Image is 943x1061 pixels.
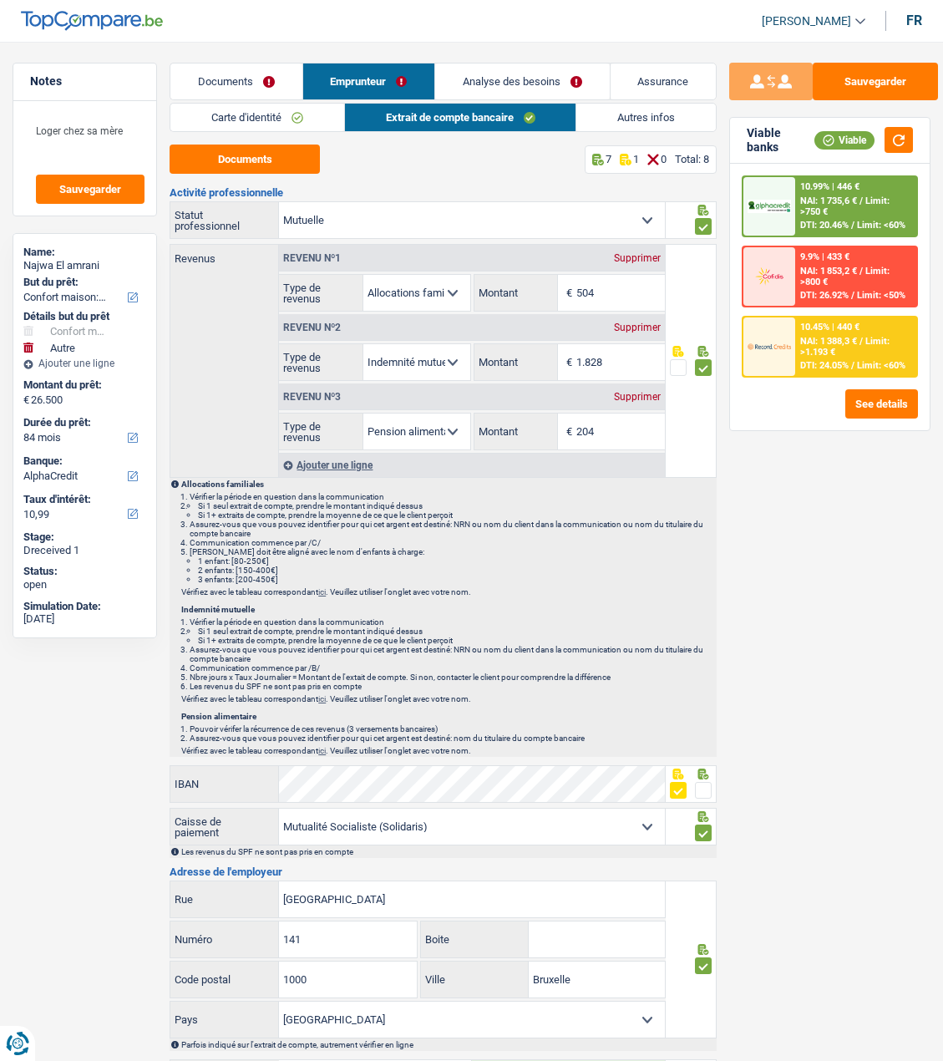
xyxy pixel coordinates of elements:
[23,393,29,407] span: €
[198,556,715,566] li: 1 enfant: [80-250€]
[800,336,890,358] span: Limit: >1.193 €
[800,360,849,371] span: DTI: 24.05%
[23,530,146,544] div: Stage:
[23,493,143,506] label: Taux d'intérêt:
[23,310,146,323] div: Détails but du prêt
[748,336,791,358] img: Record Credits
[170,202,279,238] label: Statut professionnel
[23,416,143,429] label: Durée du prêt:
[23,259,146,272] div: Najwa El amrani
[181,712,715,721] p: Pension alimentaire
[800,266,857,277] span: NAI: 1 853,2 €
[170,921,279,957] label: Numéro
[190,682,715,691] li: Les revenus du SPF ne sont pas pris en compte
[610,253,665,263] div: Supprimer
[421,921,528,957] label: Boite
[170,104,344,131] a: Carte d'identité
[59,184,121,195] span: Sauvegarder
[576,104,716,131] a: Autres infos
[748,8,865,35] a: [PERSON_NAME]
[279,275,362,311] label: Type de revenus
[170,866,717,877] h3: Adresse de l'employeur
[36,175,144,204] button: Sauvegarder
[800,181,859,192] div: 10.99% | 446 €
[23,544,146,557] div: Dreceived 1
[800,251,849,262] div: 9.9% | 433 €
[558,275,576,311] span: €
[859,195,863,206] span: /
[606,153,611,165] p: 7
[303,63,434,99] a: Emprunteur
[859,336,863,347] span: /
[851,290,854,301] span: /
[190,645,715,663] li: Assurez-vous que vous pouvez identifier pour qui cet argent est destiné: NRN ou nom du client dan...
[421,962,528,998] label: Ville
[318,746,326,755] a: ici
[558,414,576,449] span: €
[345,104,576,131] a: Extrait de compte bancaire
[800,336,857,347] span: NAI: 1 388,3 €
[190,492,715,501] li: Vérifier la période en question dans la communication
[23,454,143,468] label: Banque:
[198,636,715,645] li: Si 1+ extraits de compte, prendre la moyenne de ce que le client perçoit
[859,266,863,277] span: /
[181,746,715,755] p: Vérifiez avec le tableau correspondant . Veuillez utiliser l'onglet avec votre nom.
[170,145,320,174] button: Documents
[190,538,715,547] li: Communication commence par /C/
[800,266,890,287] span: Limit: >800 €
[318,694,326,703] a: ici
[23,246,146,259] div: Name:
[906,13,922,28] div: fr
[675,153,709,165] div: Total: 8
[23,565,146,578] div: Status:
[633,153,639,165] p: 1
[181,480,715,489] p: Allocations familiales
[558,344,576,380] span: €
[170,881,279,917] label: Rue
[800,195,857,206] span: NAI: 1 735,6 €
[23,358,146,369] div: Ajouter une ligne
[190,724,715,734] li: Pouvoir vérifer la récurrence de ces revenus (3 versements bancaires)
[800,322,859,333] div: 10.45% | 440 €
[800,195,890,217] span: Limit: >750 €
[610,322,665,333] div: Supprimer
[170,809,279,845] label: Caisse de paiement
[857,220,905,231] span: Limit: <60%
[857,360,905,371] span: Limit: <60%
[198,627,715,636] li: Si 1 seul extrait de compte, prendre le montant indiqué dessus
[748,266,791,287] img: Cofidis
[279,414,362,449] label: Type de revenus
[23,276,143,289] label: But du prêt:
[170,63,302,99] a: Documents
[474,414,558,449] label: Montant
[611,63,716,99] a: Assurance
[435,63,609,99] a: Analyse des besoins
[610,392,665,402] div: Supprimer
[800,290,849,301] span: DTI: 26.92%
[747,126,814,155] div: Viable banks
[762,14,851,28] span: [PERSON_NAME]
[23,578,146,591] div: open
[181,1040,715,1049] div: Parfois indiqué sur l'extrait de compte, autrement vérifier en ligne
[23,612,146,626] div: [DATE]
[181,694,715,703] p: Vérifiez avec le tableau correspondant . Veuillez utiliser l'onglet avec votre nom.
[190,734,715,743] li: Assurez-vous que vous pouvez identifier pour qui cet argent est destiné: nom du titulaire du comp...
[170,766,279,802] label: IBAN
[851,220,854,231] span: /
[181,587,715,596] p: Vérifiez avec le tableau correspondant . Veuillez utiliser l'onglet avec votre nom.
[190,520,715,538] li: Assurez-vous que vous pouvez identifier pour qui cet argent est destiné: NRN ou nom du client dan...
[190,547,715,584] li: [PERSON_NAME] doit être aligné avec le nom d'enfants à charge:
[279,253,345,263] div: Revenu nº1
[748,200,791,213] img: AlphaCredit
[170,245,278,264] label: Revenus
[170,962,279,998] label: Code postal
[661,153,667,165] p: 0
[279,392,345,402] div: Revenu nº3
[279,344,362,380] label: Type de revenus
[181,847,715,856] div: Les revenus du SPF ne sont pas pris en compte
[170,1002,279,1038] label: Pays
[474,344,558,380] label: Montant
[181,605,715,614] p: Indemnité mutuelle
[851,360,854,371] span: /
[190,673,715,682] li: Nbre jours x Taux Journalier = Montant de l'extait de compte. Si non, contacter le client pour co...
